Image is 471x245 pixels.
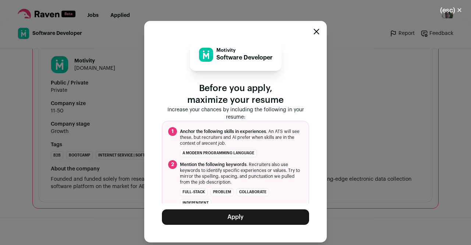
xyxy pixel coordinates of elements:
span: 1 [168,127,177,136]
li: problem [210,188,234,196]
img: 3faebfc35c809fdc79e88cf07ba269d943a19fb82025c12c1fee464bd85af50e.jpg [199,48,213,62]
li: collaborate [237,188,269,196]
li: a modern programming language [180,149,257,157]
span: Anchor the following skills in experiences [180,129,266,134]
span: . An ATS will see these, but recruiters and AI prefer when skills are in the context of a [180,129,303,146]
p: Motivity [216,47,273,53]
li: independent [180,199,211,207]
p: Increase your chances by including the following in your resume: [162,106,309,121]
span: Mention the following keywords [180,162,247,167]
p: Software Developer [216,53,273,62]
button: Close modal [314,29,319,35]
li: full-stack [180,188,208,196]
button: Close modal [431,2,471,18]
p: Before you apply, maximize your resume [162,83,309,106]
button: Apply [162,209,309,225]
span: 2 [168,160,177,169]
span: . Recruiters also use keywords to identify specific experiences or values. Try to mirror the spel... [180,162,303,185]
i: recent job. [204,141,226,145]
